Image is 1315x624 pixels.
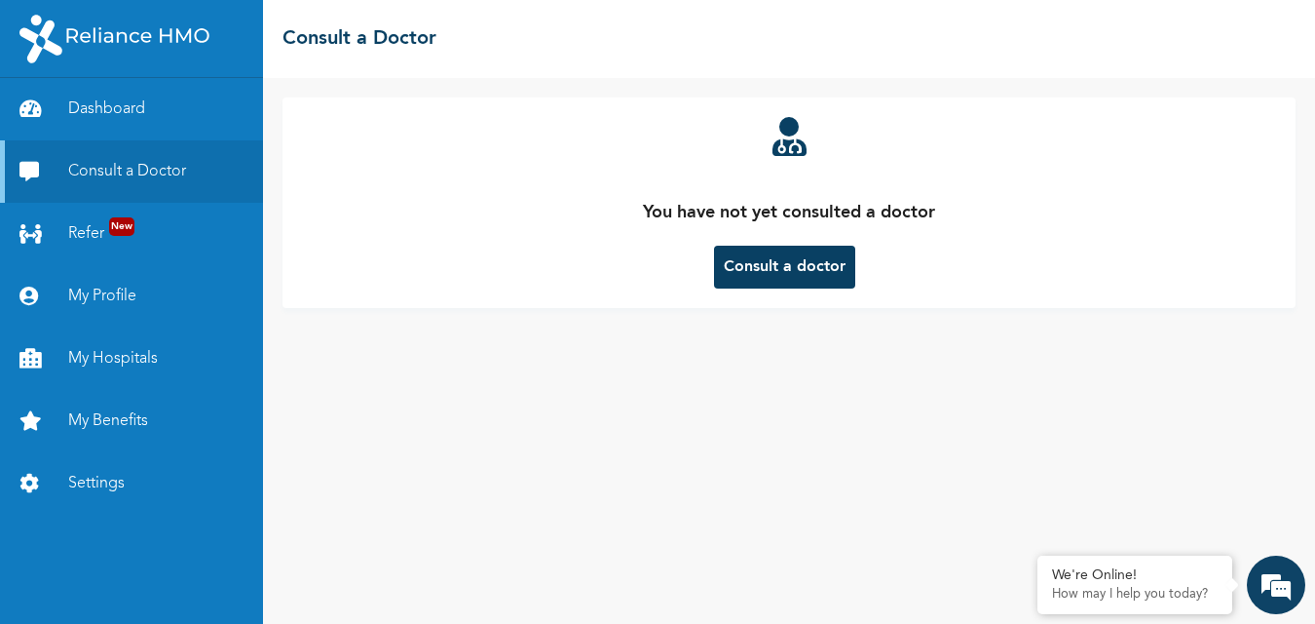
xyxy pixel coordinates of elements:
div: Chat with us now [101,109,327,135]
span: We're online! [113,207,269,404]
div: Minimize live chat window [319,10,366,57]
img: d_794563401_company_1708531726252_794563401 [36,97,79,146]
span: New [109,217,134,236]
span: Conversation [10,557,191,570]
div: We're Online! [1052,567,1218,584]
p: How may I help you today? [1052,587,1218,603]
div: FAQs [191,523,372,583]
button: Consult a doctor [714,246,855,289]
p: You have not yet consulted a doctor [643,200,935,226]
textarea: Type your message and hit 'Enter' [10,454,371,523]
img: RelianceHMO's Logo [19,15,209,63]
h2: Consult a Doctor [282,24,436,54]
